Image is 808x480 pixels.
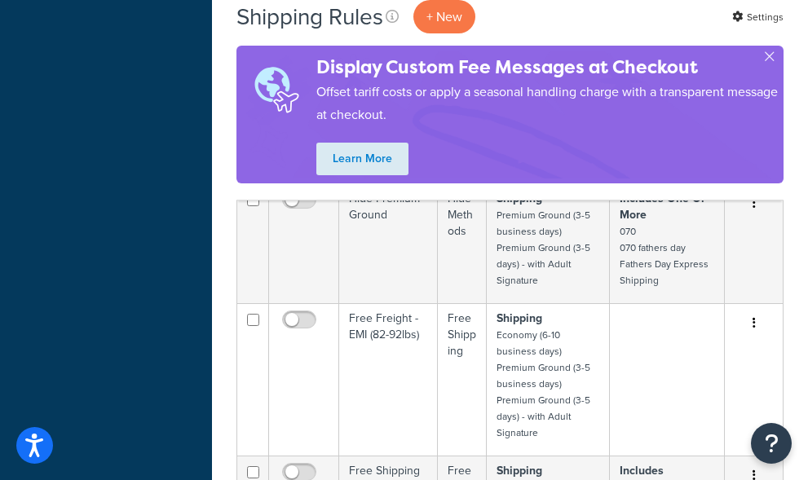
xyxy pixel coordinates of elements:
[732,6,784,29] a: Settings
[316,143,408,175] a: Learn More
[620,190,705,223] strong: Includes One Or More
[316,54,784,81] h4: Display Custom Fee Messages at Checkout
[497,208,590,288] small: Premium Ground (3-5 business days) Premium Ground (3-5 days) - with Adult Signature
[339,183,438,303] td: Hide Premium Ground
[438,303,487,456] td: Free Shipping
[497,462,542,479] strong: Shipping
[620,224,709,288] small: 070 070 fathers day Fathers Day Express Shipping
[339,303,438,456] td: Free Freight - EMI (82-92lbs)
[316,81,784,126] p: Offset tariff costs or apply a seasonal handling charge with a transparent message at checkout.
[236,1,383,33] h1: Shipping Rules
[751,423,792,464] button: Open Resource Center
[497,328,590,440] small: Economy (6-10 business days) Premium Ground (3-5 business days) Premium Ground (3-5 days) - with ...
[236,55,316,125] img: duties-banner-06bc72dcb5fe05cb3f9472aba00be2ae8eb53ab6f0d8bb03d382ba314ac3c341.png
[497,310,542,327] strong: Shipping
[620,462,664,479] strong: Includes
[438,183,487,303] td: Hide Methods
